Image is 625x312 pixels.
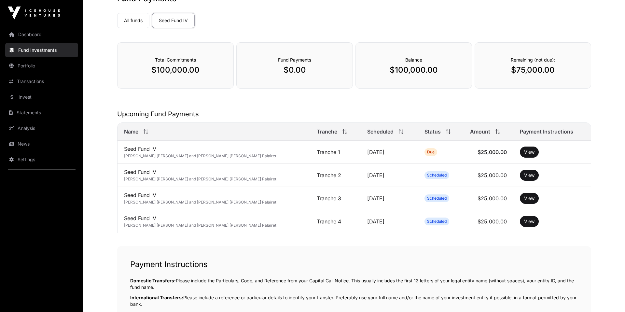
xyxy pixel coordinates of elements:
a: Invest [5,90,78,104]
span: Remaining (not due): [511,57,555,63]
td: [DATE] [361,141,418,164]
a: News [5,137,78,151]
td: Seed Fund IV [118,187,310,210]
span: Tranche [317,128,337,135]
td: Tranche 2 [310,164,361,187]
h2: Upcoming Fund Payments [117,109,591,119]
span: $25,000.00 [478,149,507,155]
a: Settings [5,152,78,167]
iframe: Chat Widget [592,281,625,312]
td: Tranche 1 [310,141,361,164]
img: Icehouse Ventures Logo [8,7,60,20]
span: Balance [405,57,422,63]
span: Scheduled [367,128,394,135]
a: Fund Investments [5,43,78,57]
span: $25,000.00 [478,172,507,178]
a: Analysis [5,121,78,135]
button: View [520,193,539,204]
span: $25,000.00 [478,218,507,225]
td: [DATE] [361,210,418,233]
span: [PERSON_NAME] [PERSON_NAME] and [PERSON_NAME] [PERSON_NAME] Palairet [124,200,276,205]
button: View [520,216,539,227]
span: [PERSON_NAME] [PERSON_NAME] and [PERSON_NAME] [PERSON_NAME] Palairet [124,223,276,228]
td: Seed Fund IV [118,141,310,164]
span: Scheduled [427,173,447,178]
span: Fund Payments [278,57,311,63]
a: Dashboard [5,27,78,42]
span: [PERSON_NAME] [PERSON_NAME] and [PERSON_NAME] [PERSON_NAME] Palairet [124,153,276,158]
span: Total Commitments [155,57,196,63]
p: $0.00 [250,65,340,75]
span: $25,000.00 [478,195,507,202]
span: Amount [470,128,490,135]
h1: Payment Instructions [130,259,578,270]
a: Transactions [5,74,78,89]
a: Statements [5,106,78,120]
td: Seed Fund IV [118,210,310,233]
span: Status [424,128,441,135]
td: [DATE] [361,164,418,187]
a: Seed Fund IV [152,13,195,28]
td: Seed Fund IV [118,164,310,187]
p: $100,000.00 [369,65,459,75]
a: Portfolio [5,59,78,73]
td: Tranche 4 [310,210,361,233]
button: View [520,147,539,158]
span: Name [124,128,138,135]
button: View [520,170,539,181]
span: International Transfers: [130,295,183,300]
span: Domestic Transfers: [130,278,176,283]
span: [PERSON_NAME] [PERSON_NAME] and [PERSON_NAME] [PERSON_NAME] Palairet [124,177,276,181]
td: [DATE] [361,187,418,210]
span: Due [427,149,435,155]
span: Scheduled [427,219,447,224]
p: $75,000.00 [488,65,578,75]
td: Tranche 3 [310,187,361,210]
p: $100,000.00 [131,65,220,75]
p: Please include the Particulars, Code, and Reference from your Capital Call Notice. This usually i... [130,277,578,291]
p: Please include a reference or particular details to identify your transfer. Preferably use your f... [130,294,578,307]
span: Payment Instructions [520,128,573,135]
a: All funds [117,13,149,28]
span: Scheduled [427,196,447,201]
